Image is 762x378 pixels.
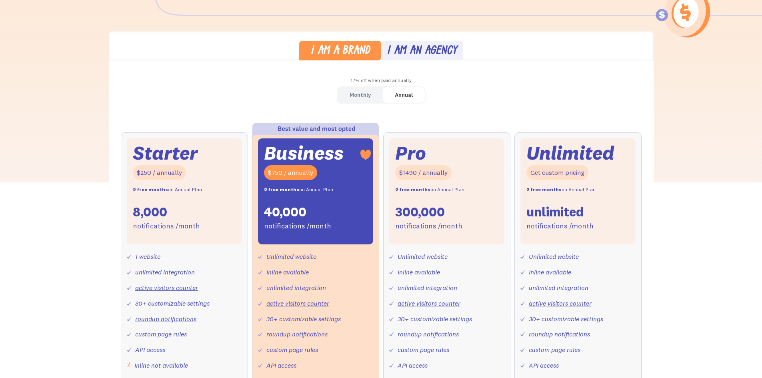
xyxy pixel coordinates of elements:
div: on Annual Plan [395,184,464,196]
div: Inline not available [134,360,188,371]
a: roundup notifications [529,330,590,338]
div: $1490 / annually [395,165,452,180]
div: on Annual Plan [133,184,202,196]
div: 300,000 [395,204,445,220]
div: on Annual Plan [264,184,333,196]
div: I am an agency [387,46,457,57]
div: notifications /month [395,220,462,232]
div: Unlimited [526,144,614,162]
div: API access [135,344,165,356]
a: active visitors counter [266,299,329,307]
div: API access [529,360,559,371]
a: roundup notifications [135,315,196,323]
div: Pro [395,144,426,162]
div: I am a brand [310,46,370,57]
div: notifications /month [264,220,331,232]
div: 40,000 [264,204,306,220]
div: $250 / annually [133,165,186,180]
div: unlimited integration [266,282,326,294]
div: 1 website [135,251,160,262]
strong: 2 free months [133,186,168,192]
div: Unlimited website [398,251,448,262]
div: custom page rules [398,344,449,356]
div: 30+ customizable settings [398,313,472,325]
div: Monthly [350,89,371,101]
div: custom page rules [529,344,580,356]
div: 30+ customizable settings [529,313,603,325]
div: Get custom pricing [526,165,588,180]
a: active visitors counter [529,299,592,307]
div: unlimited integration [529,282,588,294]
div: custom page rules [266,344,318,356]
div: Unlimited website [266,251,316,262]
div: notifications /month [526,220,594,232]
strong: 2 free months [526,186,562,192]
div: Business [264,144,344,162]
strong: 2 free months [264,186,299,192]
strong: 2 free months [395,186,430,192]
div: Inline available [266,266,309,278]
div: Inline available [398,266,440,278]
div: 30+ customizable settings [266,313,341,325]
div: unlimited integration [398,282,457,294]
div: 8,000 [133,204,167,220]
div: Unlimited website [529,251,579,262]
div: $750 / annually [264,165,317,180]
div: Inline available [529,266,571,278]
a: roundup notifications [266,330,328,338]
div: 17% off when paid annually [109,75,654,86]
div: API access [266,360,296,371]
a: active visitors counter [135,284,198,292]
div: Annual [395,89,413,101]
div: 30+ customizable settings [135,298,210,309]
div: custom page rules [135,328,187,340]
a: active visitors counter [398,299,460,307]
div: on Annual Plan [526,184,596,196]
div: Starter [133,144,198,162]
a: roundup notifications [398,330,459,338]
div: API access [398,360,428,371]
div: unlimited [526,204,584,220]
div: unlimited integration [135,266,195,278]
div: notifications /month [133,220,200,232]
